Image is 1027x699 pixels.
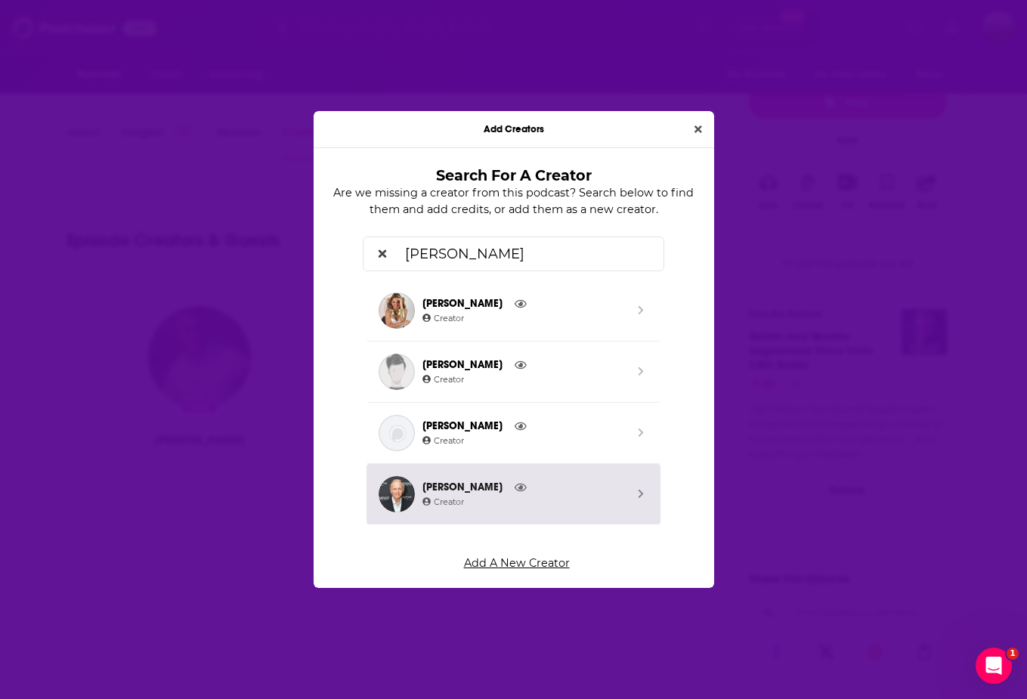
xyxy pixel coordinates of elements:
[422,295,626,312] span: [PERSON_NAME]
[422,418,626,435] span: [PERSON_NAME]
[363,237,665,537] div: Search by entity type
[379,476,415,512] img: Ray Dalio
[379,354,415,390] img: Kevin Ray
[422,435,464,446] span: Creator
[314,111,714,148] div: Add Creators
[1007,648,1019,660] span: 1
[399,237,651,271] input: Search for a creator to add...
[422,313,464,323] span: Creator
[338,546,696,580] a: Add A New Creator
[356,166,672,184] h3: Search For A Creator
[379,415,415,451] img: Ray Charles
[332,184,696,218] p: Are we missing a creator from this podcast? Search below to find them and add credits, or add the...
[422,479,626,496] span: [PERSON_NAME]
[422,374,464,385] span: Creator
[688,121,708,138] button: Close
[422,496,464,507] span: Creator
[422,357,626,373] span: [PERSON_NAME]
[976,648,1012,684] iframe: Intercom live chat
[379,292,415,329] img: Rayén Araya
